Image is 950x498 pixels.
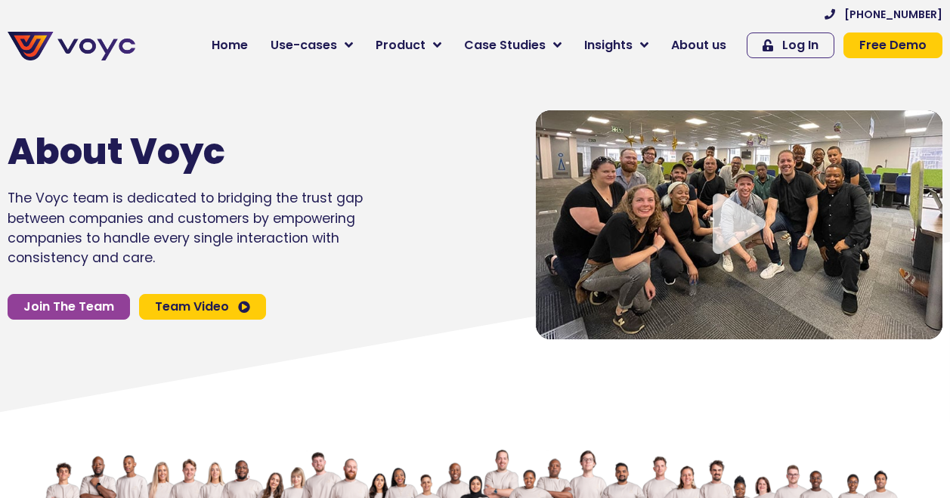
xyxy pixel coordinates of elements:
[747,32,834,58] a: Log In
[843,32,942,58] a: Free Demo
[573,30,660,60] a: Insights
[376,36,425,54] span: Product
[453,30,573,60] a: Case Studies
[212,36,248,54] span: Home
[8,294,130,320] a: Join The Team
[259,30,364,60] a: Use-cases
[8,32,135,60] img: voyc-full-logo
[859,39,927,51] span: Free Demo
[23,301,114,313] span: Join The Team
[660,30,738,60] a: About us
[139,294,266,320] a: Team Video
[782,39,818,51] span: Log In
[8,188,422,268] p: The Voyc team is dedicated to bridging the trust gap between companies and customers by empowerin...
[155,301,229,313] span: Team Video
[364,30,453,60] a: Product
[200,30,259,60] a: Home
[671,36,726,54] span: About us
[584,36,633,54] span: Insights
[844,9,942,20] span: [PHONE_NUMBER]
[709,193,769,256] div: Video play button
[464,36,546,54] span: Case Studies
[8,130,377,174] h1: About Voyc
[825,9,942,20] a: [PHONE_NUMBER]
[271,36,337,54] span: Use-cases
